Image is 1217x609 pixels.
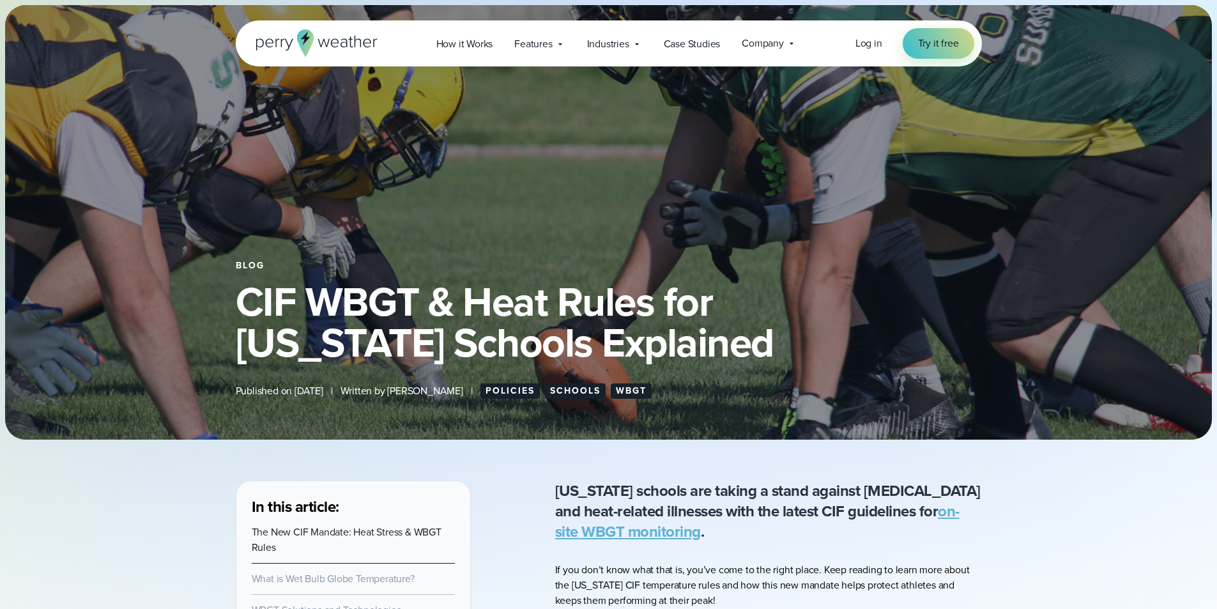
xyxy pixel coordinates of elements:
[653,31,731,57] a: Case Studies
[341,383,463,399] span: Written by [PERSON_NAME]
[664,36,721,52] span: Case Studies
[236,383,323,399] span: Published on [DATE]
[855,36,882,51] a: Log in
[252,571,415,586] a: What is Wet Bulb Globe Temperature?
[436,36,493,52] span: How it Works
[252,525,441,555] a: The New CIF Mandate: Heat Stress & WBGT Rules
[555,500,960,543] a: on-site WBGT monitoring
[855,36,882,50] span: Log in
[918,36,959,51] span: Try it free
[587,36,629,52] span: Industries
[425,31,504,57] a: How it Works
[742,36,784,51] span: Company
[252,497,455,517] h3: In this article:
[236,281,982,363] h1: CIF WBGT & Heat Rules for [US_STATE] Schools Explained
[471,383,473,399] span: |
[555,562,982,608] p: If you don’t know what that is, you’ve come to the right place. Keep reading to learn more about ...
[331,383,333,399] span: |
[903,28,974,59] a: Try it free
[611,383,652,399] a: WBGT
[480,383,540,399] a: Policies
[236,261,982,271] div: Blog
[545,383,606,399] a: Schools
[514,36,552,52] span: Features
[555,481,982,542] p: [US_STATE] schools are taking a stand against [MEDICAL_DATA] and heat-related illnesses with the ...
